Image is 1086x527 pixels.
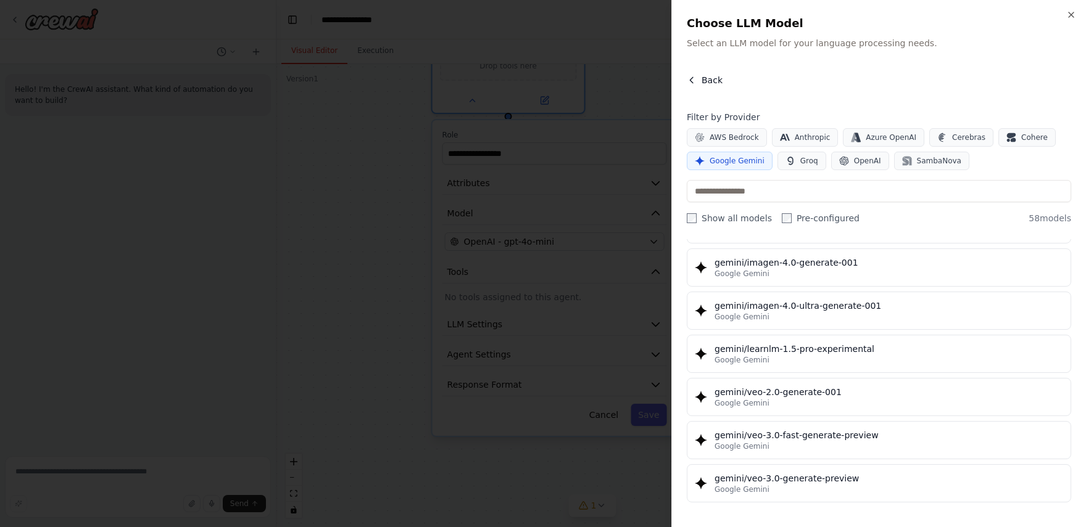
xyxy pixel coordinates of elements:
[687,421,1071,459] button: gemini/veo-3.0-fast-generate-previewGoogle Gemini
[929,128,993,147] button: Cerebras
[715,300,1063,312] div: gemini/imagen-4.0-ultra-generate-001
[715,472,1063,484] div: gemini/veo-3.0-generate-preview
[687,152,773,170] button: Google Gemini
[687,74,723,86] button: Back
[715,343,1063,355] div: gemini/learnlm-1.5-pro-experimental
[777,152,826,170] button: Groq
[687,335,1071,373] button: gemini/learnlm-1.5-pro-experimentalGoogle Gemini
[715,269,769,279] span: Google Gemini
[795,133,831,142] span: Anthropic
[687,37,1071,49] p: Select an LLM model for your language processing needs.
[917,156,961,166] span: SambaNova
[782,212,860,224] label: Pre-configured
[715,256,1063,269] div: gemini/imagen-4.0-generate-001
[687,213,697,223] input: Show all models
[687,212,772,224] label: Show all models
[687,464,1071,502] button: gemini/veo-3.0-generate-previewGoogle Gemini
[710,156,765,166] span: Google Gemini
[715,398,769,408] span: Google Gemini
[1029,212,1071,224] span: 58 models
[687,128,767,147] button: AWS Bedrock
[866,133,916,142] span: Azure OpenAI
[854,156,881,166] span: OpenAI
[687,292,1071,330] button: gemini/imagen-4.0-ultra-generate-001Google Gemini
[952,133,985,142] span: Cerebras
[715,484,769,494] span: Google Gemini
[687,248,1071,287] button: gemini/imagen-4.0-generate-001Google Gemini
[715,355,769,365] span: Google Gemini
[715,441,769,451] span: Google Gemini
[715,429,1063,441] div: gemini/veo-3.0-fast-generate-preview
[687,111,1071,123] h4: Filter by Provider
[702,74,723,86] span: Back
[772,128,839,147] button: Anthropic
[710,133,759,142] span: AWS Bedrock
[800,156,818,166] span: Groq
[998,128,1056,147] button: Cohere
[843,128,924,147] button: Azure OpenAI
[687,378,1071,416] button: gemini/veo-2.0-generate-001Google Gemini
[687,15,1071,32] h2: Choose LLM Model
[715,386,1063,398] div: gemini/veo-2.0-generate-001
[894,152,969,170] button: SambaNova
[782,213,792,223] input: Pre-configured
[831,152,889,170] button: OpenAI
[715,312,769,322] span: Google Gemini
[1021,133,1048,142] span: Cohere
